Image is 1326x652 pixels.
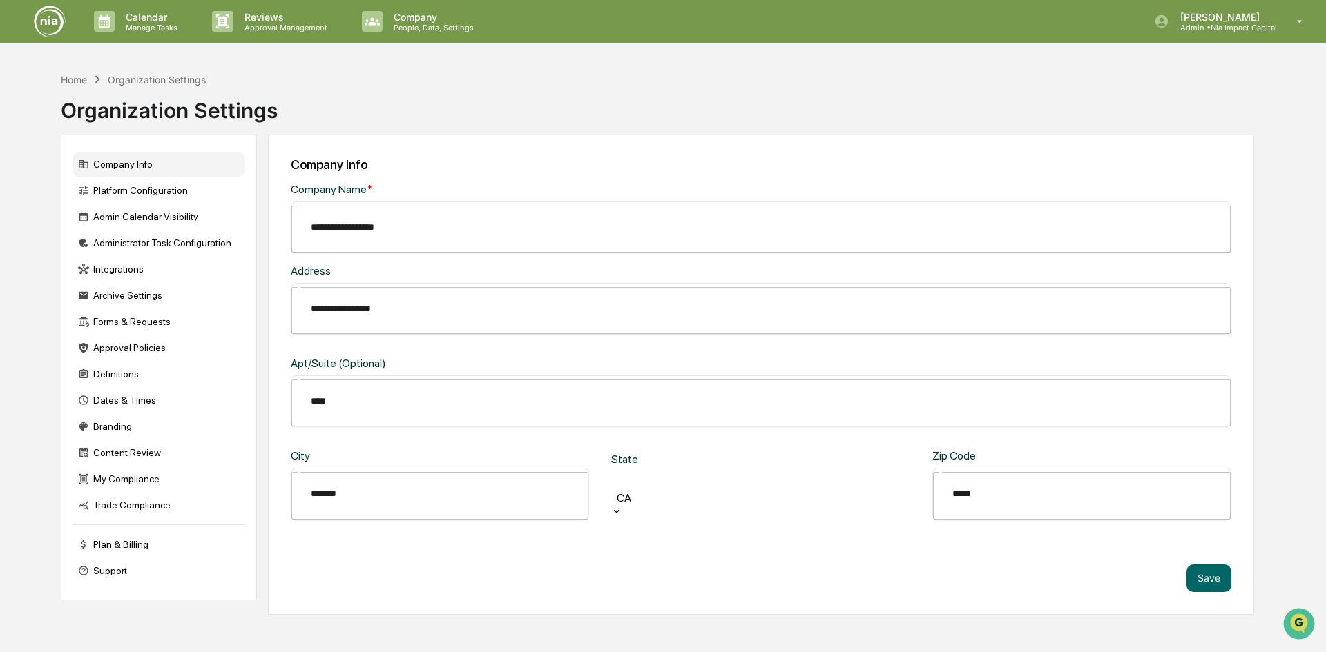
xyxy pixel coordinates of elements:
[235,110,251,126] button: Start new chat
[28,174,89,188] span: Preclearance
[8,195,93,219] a: 🔎Data Lookup
[73,178,245,203] div: Platform Configuration
[73,532,245,557] div: Plan & Billing
[233,11,334,23] p: Reviews
[47,119,175,130] div: We're available if you need us!
[8,168,95,193] a: 🖐️Preclearance
[73,230,245,255] div: Administrator Task Configuration
[61,87,278,123] div: Organization Settings
[28,200,87,214] span: Data Lookup
[383,23,481,32] p: People, Data, Settings
[233,23,334,32] p: Approval Management
[100,175,111,186] div: 🗄️
[73,257,245,281] div: Integrations
[73,414,245,439] div: Branding
[291,449,425,462] div: City
[73,335,245,360] div: Approval Policies
[291,357,714,370] div: Apt/Suite (Optional)
[115,11,184,23] p: Calendar
[73,283,245,308] div: Archive Settings
[611,453,746,466] div: State
[1169,23,1277,32] p: Admin • Nia Impact Capital
[383,11,481,23] p: Company
[61,74,87,86] div: Home
[73,493,245,517] div: Trade Compliance
[14,201,25,213] div: 🔎
[1282,606,1319,644] iframe: Open customer support
[1186,564,1231,592] button: Save
[114,174,171,188] span: Attestations
[73,309,245,334] div: Forms & Requests
[73,204,245,229] div: Admin Calendar Visibility
[291,183,714,196] div: Company Name
[73,362,245,386] div: Definitions
[33,5,66,38] img: logo
[73,388,245,413] div: Dates & Times
[47,106,227,119] div: Start new chat
[73,440,245,465] div: Content Review
[14,175,25,186] div: 🖐️
[97,233,167,244] a: Powered byPylon
[115,23,184,32] p: Manage Tasks
[14,106,39,130] img: 1746055101610-c473b297-6a78-478c-a979-82029cc54cd1
[73,466,245,491] div: My Compliance
[291,264,714,277] div: Address
[932,449,1067,462] div: Zip Code
[1169,11,1277,23] p: [PERSON_NAME]
[108,74,206,86] div: Organization Settings
[73,152,245,177] div: Company Info
[617,491,768,504] div: CA
[73,558,245,583] div: Support
[95,168,177,193] a: 🗄️Attestations
[137,234,167,244] span: Pylon
[14,29,251,51] p: How can we help?
[291,157,1231,172] div: Company Info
